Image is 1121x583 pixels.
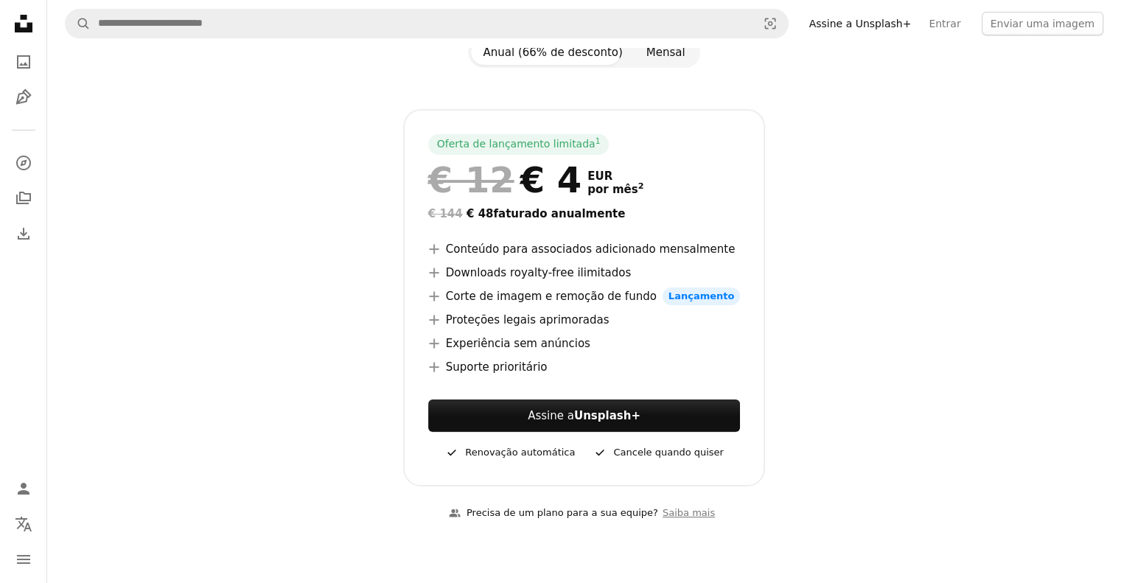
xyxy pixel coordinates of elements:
[9,184,38,213] a: Coleções
[9,83,38,112] a: Ilustrações
[596,136,601,145] sup: 1
[449,506,658,521] div: Precisa de um plano para a sua equipe?
[800,12,921,35] a: Assine a Unsplash+
[428,240,741,258] li: Conteúdo para associados adicionado mensalmente
[428,335,741,352] li: Experiência sem anúncios
[9,9,38,41] a: Início — Unsplash
[638,181,644,191] sup: 2
[635,183,647,196] a: 2
[9,509,38,539] button: Idioma
[428,311,741,329] li: Proteções legais aprimoradas
[9,545,38,574] button: Menu
[982,12,1103,35] button: Enviar uma imagem
[428,205,741,223] div: € 48 faturado anualmente
[9,47,38,77] a: Fotos
[65,9,789,38] form: Pesquise conteúdo visual em todo o site
[658,501,719,526] a: Saiba mais
[428,399,741,432] button: Assine aUnsplash+
[9,148,38,178] a: Explorar
[635,40,697,65] button: Mensal
[428,287,741,305] li: Corte de imagem e remoção de fundo
[593,137,604,152] a: 1
[920,12,969,35] a: Entrar
[471,40,634,65] button: Anual (66% de desconto)
[428,161,514,199] span: € 12
[428,358,741,376] li: Suporte prioritário
[428,264,741,282] li: Downloads royalty-free ilimitados
[587,183,643,196] span: por mês
[66,10,91,38] button: Pesquise na Unsplash
[752,10,788,38] button: Pesquisa visual
[428,134,610,155] div: Oferta de lançamento limitada
[593,444,723,461] div: Cancele quando quiser
[9,219,38,248] a: Histórico de downloads
[587,170,643,183] span: EUR
[574,409,640,422] strong: Unsplash+
[428,207,463,220] span: € 144
[444,444,575,461] div: Renovação automática
[428,161,582,199] div: € 4
[663,287,741,305] span: Lançamento
[9,474,38,503] a: Entrar / Cadastrar-se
